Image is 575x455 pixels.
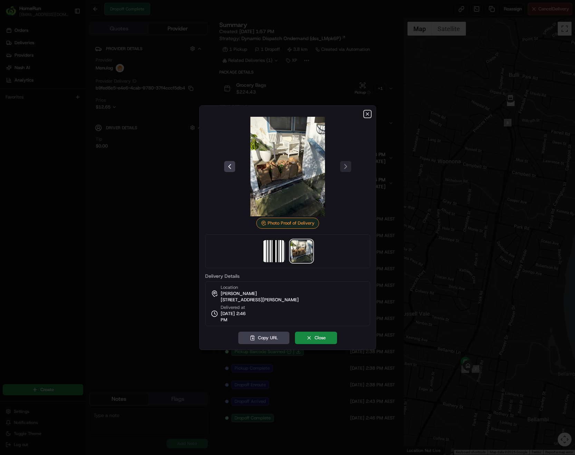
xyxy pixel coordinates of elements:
[221,284,238,291] span: Location
[295,332,337,344] button: Close
[205,274,370,278] label: Delivery Details
[238,117,337,216] img: photo_proof_of_delivery image
[221,311,252,323] span: [DATE] 2:46 PM
[221,291,257,297] span: [PERSON_NAME]
[221,297,299,303] span: [STREET_ADDRESS][PERSON_NAME]
[238,332,289,344] button: Copy URL
[290,240,313,262] img: photo_proof_of_delivery image
[256,218,319,229] div: Photo Proof of Delivery
[263,240,285,262] img: barcode_scan_on_pickup image
[221,304,252,311] span: Delivered at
